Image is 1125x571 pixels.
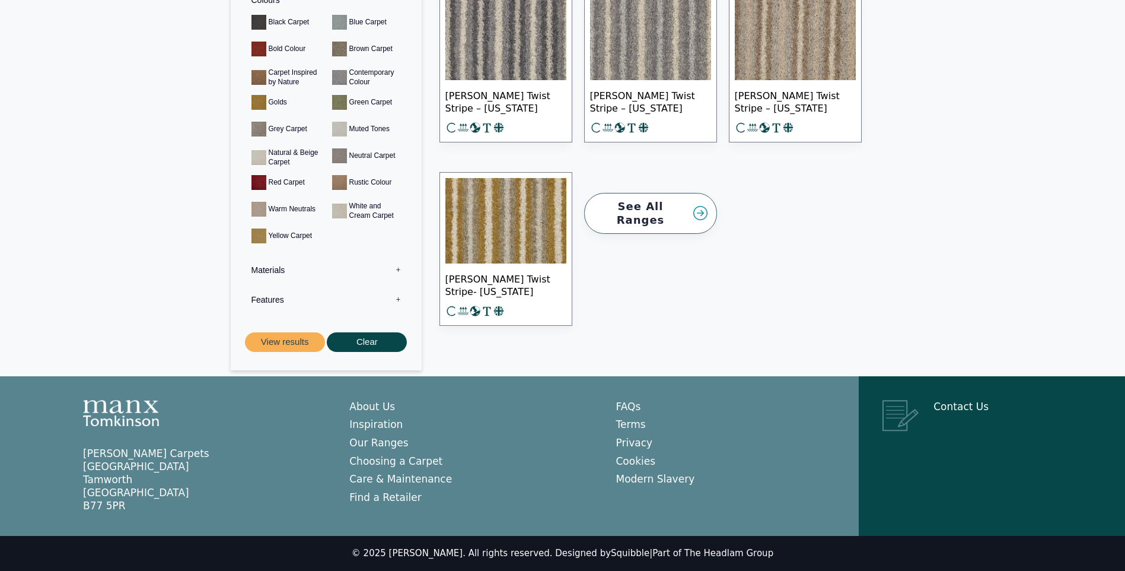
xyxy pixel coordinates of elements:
a: Cookies [616,455,656,467]
a: Inspiration [349,418,403,430]
a: Find a Retailer [349,491,422,503]
img: Manx Tomkinson Logo [83,400,159,426]
a: Our Ranges [349,437,408,449]
label: Features [240,285,413,315]
a: Privacy [616,437,653,449]
button: Clear [327,332,407,352]
button: View results [245,332,325,352]
a: Squibble [611,548,649,559]
a: FAQs [616,401,641,413]
div: © 2025 [PERSON_NAME]. All rights reserved. Designed by | [352,548,773,560]
span: [PERSON_NAME] Twist Stripe – [US_STATE] [445,80,566,122]
a: About Us [349,401,395,413]
span: [PERSON_NAME] Twist Stripe- [US_STATE] [445,264,566,305]
a: Care & Maintenance [349,473,452,485]
span: [PERSON_NAME] Twist Stripe – [US_STATE] [590,80,711,122]
a: Terms [616,418,646,430]
a: Contact Us [933,401,989,413]
a: Choosing a Carpet [349,455,442,467]
p: [PERSON_NAME] Carpets [GEOGRAPHIC_DATA] Tamworth [GEOGRAPHIC_DATA] B77 5PR [83,447,326,512]
span: [PERSON_NAME] Twist Stripe – [US_STATE] [735,80,856,122]
a: [PERSON_NAME] Twist Stripe- [US_STATE] [439,172,572,326]
label: Materials [240,255,413,285]
img: Tomkinson Twist - Alabama stripe [445,178,566,264]
a: See All Ranges [584,193,717,234]
a: Modern Slavery [616,473,695,485]
a: Part of The Headlam Group [652,548,773,559]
